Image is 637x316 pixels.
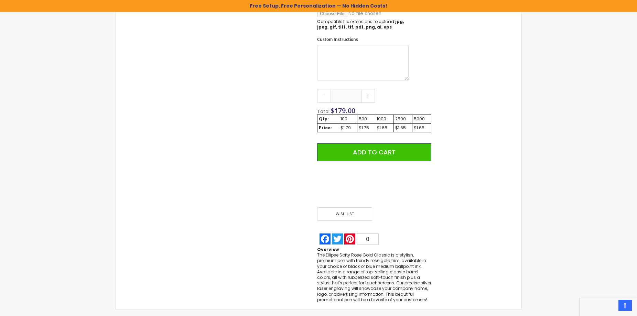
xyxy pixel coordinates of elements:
iframe: Google Customer Reviews [580,297,637,316]
div: The Ellipse Softy Rose Gold Classic is a stylish, premium pen with trendy rose gold trim, availab... [317,252,431,303]
a: Pinterest0 [344,233,379,244]
div: $1.75 [359,125,374,131]
div: 1000 [377,116,392,122]
span: Custom Instructions [317,36,358,42]
div: $1.68 [377,125,392,131]
a: + [361,89,375,103]
span: 179.00 [334,106,355,115]
div: 5000 [414,116,430,122]
p: Compatible file extensions to upload: [317,19,409,30]
div: 100 [341,116,356,122]
span: Total: [317,108,331,115]
span: $ [331,106,355,115]
div: $1.65 [395,125,411,131]
div: $1.79 [341,125,356,131]
strong: Qty: [319,116,329,122]
strong: jpg, jpeg, gif, tiff, tif, pdf, png, ai, eps [317,19,404,30]
span: Add to Cart [353,148,396,156]
strong: Overview [317,247,339,252]
a: Wish List [317,207,374,221]
div: 500 [359,116,374,122]
div: 2500 [395,116,411,122]
iframe: PayPal [317,166,431,202]
a: Facebook [319,233,331,244]
a: - [317,89,331,103]
span: 0 [366,236,369,242]
span: Wish List [317,207,372,221]
strong: Price: [319,125,332,131]
button: Add to Cart [317,143,431,161]
a: Twitter [331,233,344,244]
div: $1.65 [414,125,430,131]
